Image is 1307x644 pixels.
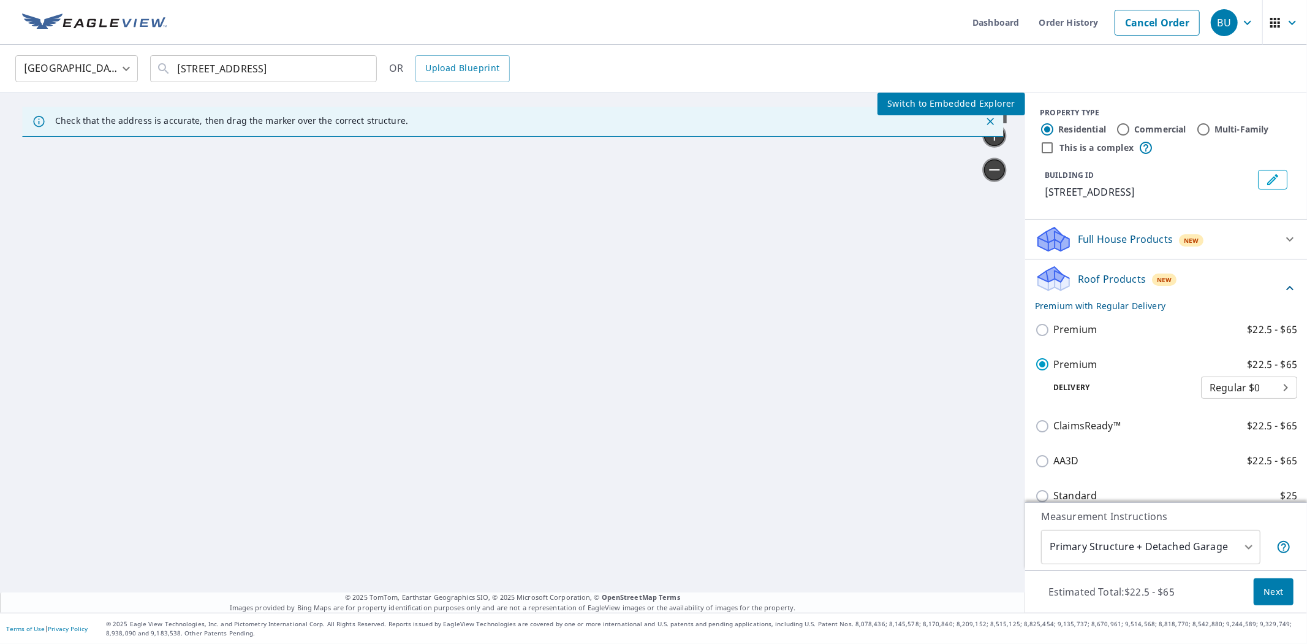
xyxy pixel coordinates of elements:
span: Your report will include the primary structure and a detached garage if one exists. [1276,540,1291,554]
label: This is a complex [1059,142,1134,154]
span: © 2025 TomTom, Earthstar Geographics SIO, © 2025 Microsoft Corporation, © [345,592,680,603]
p: Roof Products [1078,272,1146,286]
span: Upload Blueprint [425,61,499,76]
span: New [1184,236,1199,245]
div: PROPERTY TYPE [1040,107,1292,118]
a: Upload Blueprint [415,55,509,82]
label: Commercial [1134,123,1186,136]
div: [GEOGRAPHIC_DATA] [15,52,138,86]
p: Premium [1053,322,1097,337]
button: Edit building 1 [1258,170,1287,190]
p: Standard [1053,488,1097,504]
p: $22.5 - $65 [1247,418,1297,434]
div: Roof ProductsNewPremium with Regular Delivery [1035,264,1297,312]
a: Terms [659,592,680,602]
p: Check that the address is accurate, then drag the marker over the correct structure. [55,115,408,126]
a: Privacy Policy [48,624,88,633]
button: Close [982,113,998,129]
span: New [1157,275,1172,285]
button: Switch to Embedded Explorer [877,93,1025,115]
p: BUILDING ID [1045,170,1094,180]
p: Full House Products [1078,232,1173,247]
p: Delivery [1035,382,1201,393]
a: Terms of Use [6,624,45,633]
label: Residential [1058,123,1106,136]
div: OR [389,55,510,82]
p: $25 [1281,488,1297,504]
p: $22.5 - $65 [1247,357,1297,372]
p: $22.5 - $65 [1247,453,1297,469]
p: ClaimsReady™ [1053,418,1121,434]
p: Premium with Regular Delivery [1035,299,1282,312]
a: Cancel Order [1115,10,1200,36]
img: EV Logo [22,13,167,32]
p: AA3D [1053,453,1079,469]
p: Premium [1053,357,1097,372]
p: | [6,625,88,632]
span: Switch to Embedded Explorer [887,96,1015,112]
p: Measurement Instructions [1041,509,1291,524]
label: Multi-Family [1214,123,1269,136]
p: [STREET_ADDRESS] [1045,185,1253,199]
a: OpenStreetMap [602,592,657,602]
a: Current Level 17, Zoom Out [982,158,1007,182]
div: BU [1211,9,1238,36]
span: Next [1263,585,1284,600]
p: © 2025 Eagle View Technologies, Inc. and Pictometry International Corp. All Rights Reserved. Repo... [106,619,1301,638]
p: $22.5 - $65 [1247,322,1297,337]
input: Search by address or latitude-longitude [177,52,352,86]
div: Full House ProductsNew [1035,224,1297,254]
div: Primary Structure + Detached Garage [1041,530,1260,564]
button: Next [1254,578,1294,606]
div: Regular $0 [1201,370,1297,405]
p: Estimated Total: $22.5 - $65 [1039,578,1184,605]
